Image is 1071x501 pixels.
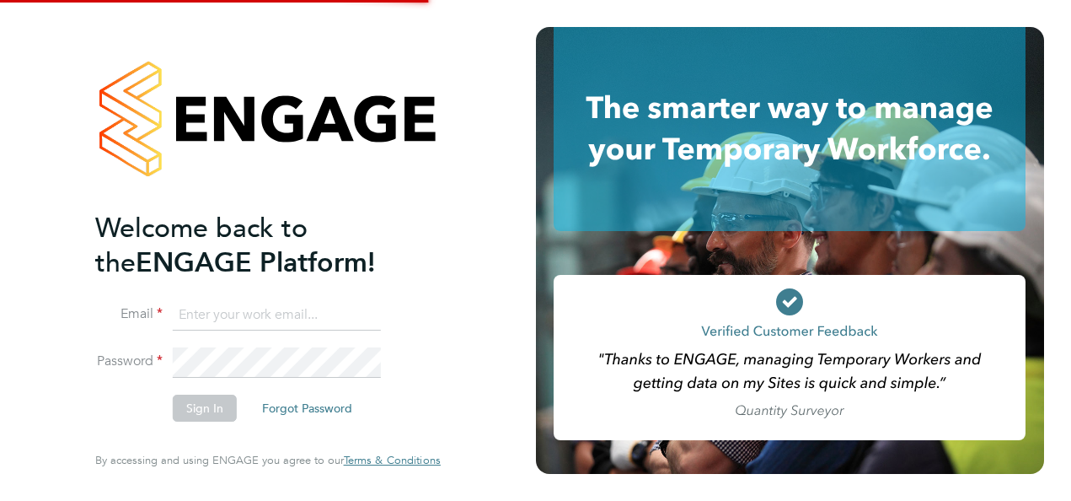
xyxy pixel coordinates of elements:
h2: ENGAGE Platform! [95,211,424,280]
label: Password [95,353,163,370]
button: Forgot Password [249,395,366,422]
label: Email [95,305,163,323]
button: Sign In [173,395,237,422]
span: By accessing and using ENGAGE you agree to our [95,453,441,467]
input: Enter your work email... [173,300,381,331]
span: Welcome back to the [95,212,308,279]
span: Terms & Conditions [344,453,441,467]
a: Terms & Conditions [344,454,441,467]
